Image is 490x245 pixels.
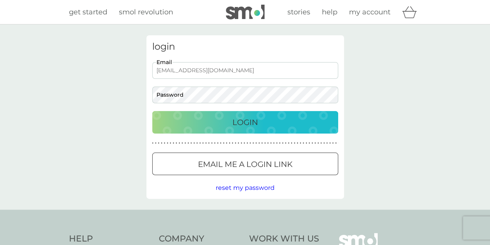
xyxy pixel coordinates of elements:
p: ● [311,141,313,145]
p: ● [205,141,207,145]
p: ● [329,141,331,145]
p: ● [170,141,171,145]
p: ● [303,141,304,145]
span: reset my password [216,184,275,191]
p: ● [270,141,272,145]
button: Login [152,111,338,134]
p: ● [202,141,204,145]
p: ● [164,141,165,145]
p: ● [261,141,263,145]
h4: Company [159,233,241,245]
p: ● [267,141,269,145]
p: ● [152,141,154,145]
h4: Help [69,233,151,245]
span: get started [69,8,107,16]
p: ● [235,141,236,145]
p: ● [288,141,289,145]
p: ● [241,141,242,145]
p: ● [191,141,192,145]
p: ● [226,141,227,145]
p: ● [229,141,230,145]
p: ● [173,141,174,145]
div: basket [402,4,421,20]
a: help [322,7,337,18]
p: ● [258,141,260,145]
p: ● [184,141,186,145]
p: ● [220,141,222,145]
p: ● [247,141,248,145]
a: get started [69,7,107,18]
span: smol revolution [119,8,173,16]
p: ● [193,141,195,145]
p: ● [187,141,189,145]
p: ● [244,141,245,145]
p: ● [335,141,337,145]
p: ● [285,141,287,145]
p: ● [249,141,251,145]
p: ● [196,141,198,145]
a: my account [349,7,390,18]
p: ● [211,141,213,145]
p: ● [300,141,301,145]
p: ● [155,141,156,145]
p: ● [161,141,162,145]
p: ● [332,141,334,145]
p: ● [273,141,275,145]
button: reset my password [216,183,275,193]
p: ● [217,141,218,145]
p: ● [179,141,180,145]
p: ● [282,141,284,145]
a: smol revolution [119,7,173,18]
h4: Work With Us [249,233,319,245]
p: ● [238,141,239,145]
a: stories [287,7,310,18]
h3: login [152,41,338,52]
p: ● [318,141,319,145]
p: ● [291,141,292,145]
p: ● [176,141,177,145]
p: ● [326,141,328,145]
p: ● [255,141,257,145]
p: ● [279,141,280,145]
span: help [322,8,337,16]
p: ● [167,141,168,145]
p: ● [232,141,233,145]
p: ● [158,141,160,145]
p: ● [253,141,254,145]
p: ● [182,141,183,145]
p: Login [232,116,258,129]
p: ● [199,141,201,145]
button: Email me a login link [152,153,338,175]
img: smol [226,5,265,19]
p: ● [214,141,216,145]
p: ● [208,141,210,145]
p: ● [223,141,225,145]
span: my account [349,8,390,16]
p: ● [264,141,266,145]
p: ● [276,141,278,145]
p: ● [320,141,322,145]
p: ● [306,141,307,145]
p: ● [297,141,298,145]
p: ● [315,141,316,145]
p: Email me a login link [198,158,292,170]
p: ● [309,141,310,145]
p: ● [294,141,296,145]
span: stories [287,8,310,16]
p: ● [323,141,325,145]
